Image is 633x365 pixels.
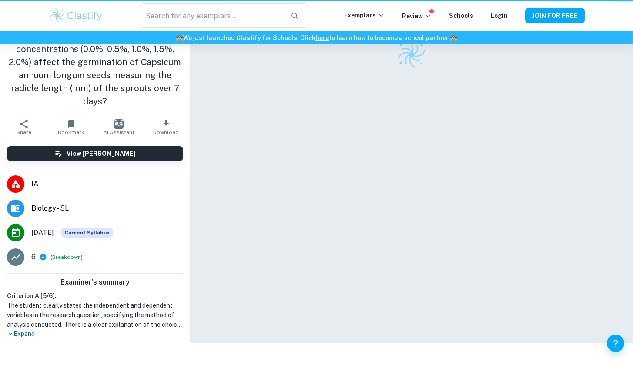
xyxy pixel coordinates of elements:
span: Biology - SL [31,203,183,214]
span: [DATE] [31,228,54,238]
span: ( ) [50,253,83,261]
span: Bookmark [58,129,84,135]
h6: We just launched Clastify for Schools. Click to learn how to become a school partner. [2,33,631,43]
h6: View [PERSON_NAME] [67,149,136,158]
p: Review [402,11,432,21]
button: Breakdown [52,253,81,261]
h6: Criterion B [ 4 / 6 ]: [7,342,183,352]
h1: How do altering salicylic acid concentrations (0.0%, 0.5%, 1.0%, 1.5%, 2.0%) affect the germinati... [7,30,183,108]
a: Login [491,12,508,19]
img: AI Assistant [114,119,124,129]
div: This exemplar is based on the current syllabus. Feel free to refer to it for inspiration/ideas wh... [61,228,113,238]
a: here [315,34,329,41]
p: 6 [31,252,36,262]
p: Expand [7,329,183,338]
button: View [PERSON_NAME] [7,146,183,161]
button: Bookmark [47,115,95,139]
a: Schools [449,12,473,19]
h6: Examiner's summary [3,277,187,288]
input: Search for any exemplars... [140,3,283,28]
button: Download [142,115,190,139]
img: Clastify logo [49,7,104,24]
img: Clastify logo [396,39,427,70]
span: Download [153,129,179,135]
p: Exemplars [344,10,385,20]
span: Share [17,129,31,135]
h6: Criterion A [ 5 / 6 ]: [7,291,183,301]
span: AI Assistant [103,129,134,135]
span: 🏫 [176,34,183,41]
button: AI Assistant [95,115,142,139]
span: Current Syllabus [61,228,113,238]
button: Help and Feedback [607,335,624,352]
span: IA [31,179,183,189]
button: JOIN FOR FREE [525,8,585,23]
span: 🏫 [450,34,457,41]
h1: The student clearly states the independent and dependent variables in the research question, spec... [7,301,183,329]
